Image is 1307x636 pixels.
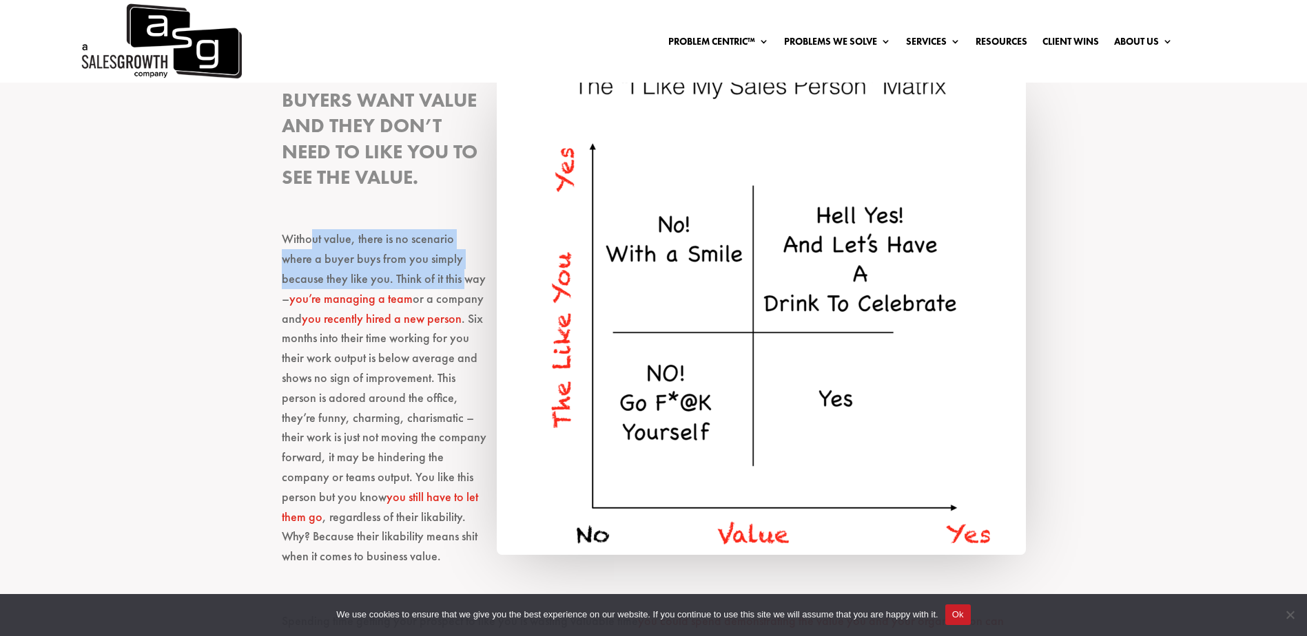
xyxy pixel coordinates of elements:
[302,310,462,326] a: you recently hired a new person
[668,36,769,52] a: Problem Centric™
[282,489,478,524] a: you still have to let them go
[1283,608,1297,622] span: No
[906,36,960,52] a: Services
[945,604,971,625] button: Ok
[976,36,1027,52] a: Resources
[784,36,891,52] a: Problems We Solve
[289,290,413,306] a: you’re managing a team
[1114,36,1173,52] a: About Us
[1042,36,1099,52] a: Client Wins
[497,75,1026,555] img: Sales Myths - Likability Matrix
[282,229,1026,579] p: Without value, there is no scenario where a buyer buys from you simply because they like you. Thi...
[336,608,938,622] span: We use cookies to ensure that we give you the best experience on our website. If you continue to ...
[282,87,1026,198] h3: Buyers want value and they don’t need to like you to see the value.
